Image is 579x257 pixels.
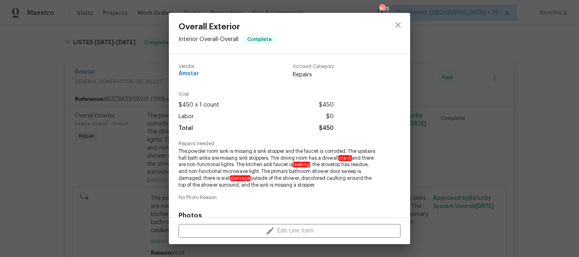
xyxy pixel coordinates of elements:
[179,92,334,97] span: Cost
[179,148,378,189] span: The powder room sink is missing a sink stopper and the faucet is corroded. The upstairs hall bath...
[326,111,334,123] span: $0
[179,111,194,123] span: Labor
[179,195,400,200] span: No Photo Reason
[379,5,385,13] div: 603
[179,37,238,42] span: Interior Overall - Overall
[179,123,193,134] span: Total
[388,15,408,35] button: close
[244,35,275,43] span: Complete
[179,64,199,69] span: Vendor
[319,99,334,111] span: $450
[293,64,334,69] span: Account Category
[230,175,250,181] em: damage
[179,141,400,146] span: Repairs needed
[179,71,199,77] span: Amstar
[293,71,334,79] span: Repairs
[319,123,334,134] span: $450
[293,162,310,167] em: leaking
[179,212,400,220] h4: Photos
[179,99,219,111] span: $450 x 1 count
[339,155,352,161] em: crack
[179,23,276,31] span: Overall Exterior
